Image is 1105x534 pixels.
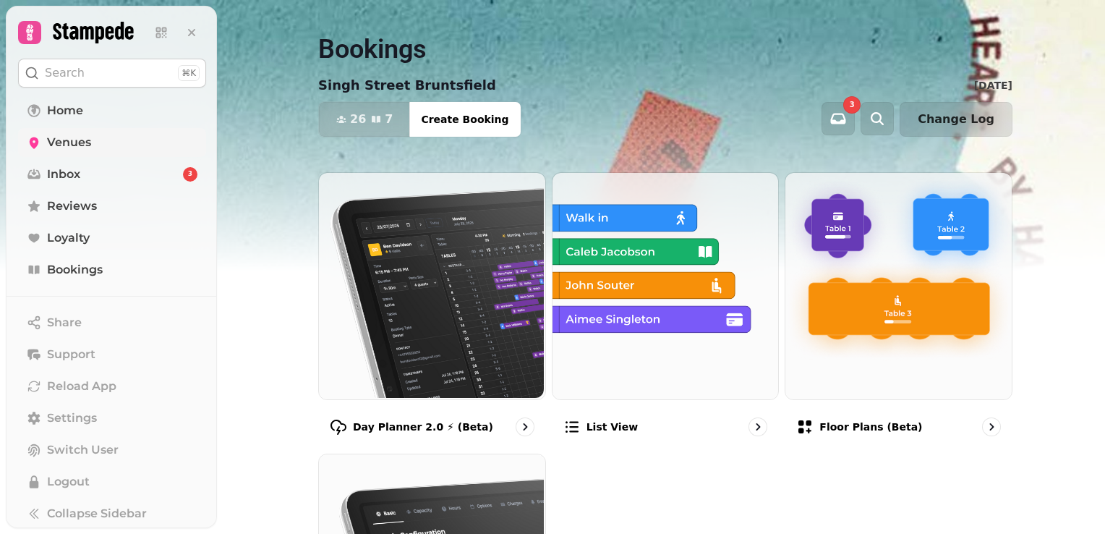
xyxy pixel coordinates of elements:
span: 26 [350,114,366,125]
svg: go to [984,420,999,434]
span: Venues [47,134,91,151]
p: Floor Plans (beta) [819,420,922,434]
button: Reload App [18,372,206,401]
span: 7 [385,114,393,125]
svg: go to [751,420,765,434]
button: 267 [319,102,410,137]
a: Loyalty [18,224,206,253]
span: Inbox [47,166,80,183]
a: Bookings [18,255,206,284]
a: Inbox3 [18,160,206,189]
span: Change Log [918,114,994,125]
p: List view [586,420,638,434]
button: Create Booking [409,102,520,137]
svg: go to [518,420,532,434]
a: Home [18,96,206,125]
button: Change Log [900,102,1012,137]
button: Support [18,340,206,369]
span: 3 [850,101,855,109]
a: List viewList view [552,172,780,448]
span: 3 [188,169,192,179]
a: Venues [18,128,206,157]
button: Share [18,308,206,337]
a: Settings [18,404,206,433]
img: Day Planner 2.0 ⚡ (Beta) [317,171,544,398]
span: Share [47,314,82,331]
span: Reload App [47,378,116,395]
a: Day Planner 2.0 ⚡ (Beta)Day Planner 2.0 ⚡ (Beta) [318,172,546,448]
a: Reviews [18,192,206,221]
button: Search⌘K [18,59,206,88]
span: Loyalty [47,229,90,247]
img: Floor Plans (beta) [784,171,1010,398]
a: Floor Plans (beta)Floor Plans (beta) [785,172,1012,448]
span: Bookings [47,261,103,279]
p: Search [45,64,85,82]
span: Logout [47,473,90,491]
span: Switch User [47,441,119,459]
span: Home [47,102,83,119]
span: Support [47,346,95,363]
p: [DATE] [974,78,1012,93]
span: Create Booking [421,114,508,124]
span: Reviews [47,198,97,215]
p: Day Planner 2.0 ⚡ (Beta) [353,420,493,434]
img: List view [551,171,777,398]
div: ⌘K [178,65,200,81]
button: Logout [18,467,206,496]
p: Singh Street Bruntsfield [318,75,496,96]
button: Collapse Sidebar [18,499,206,528]
span: Collapse Sidebar [47,505,147,522]
button: Switch User [18,436,206,465]
span: Settings [47,410,97,427]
